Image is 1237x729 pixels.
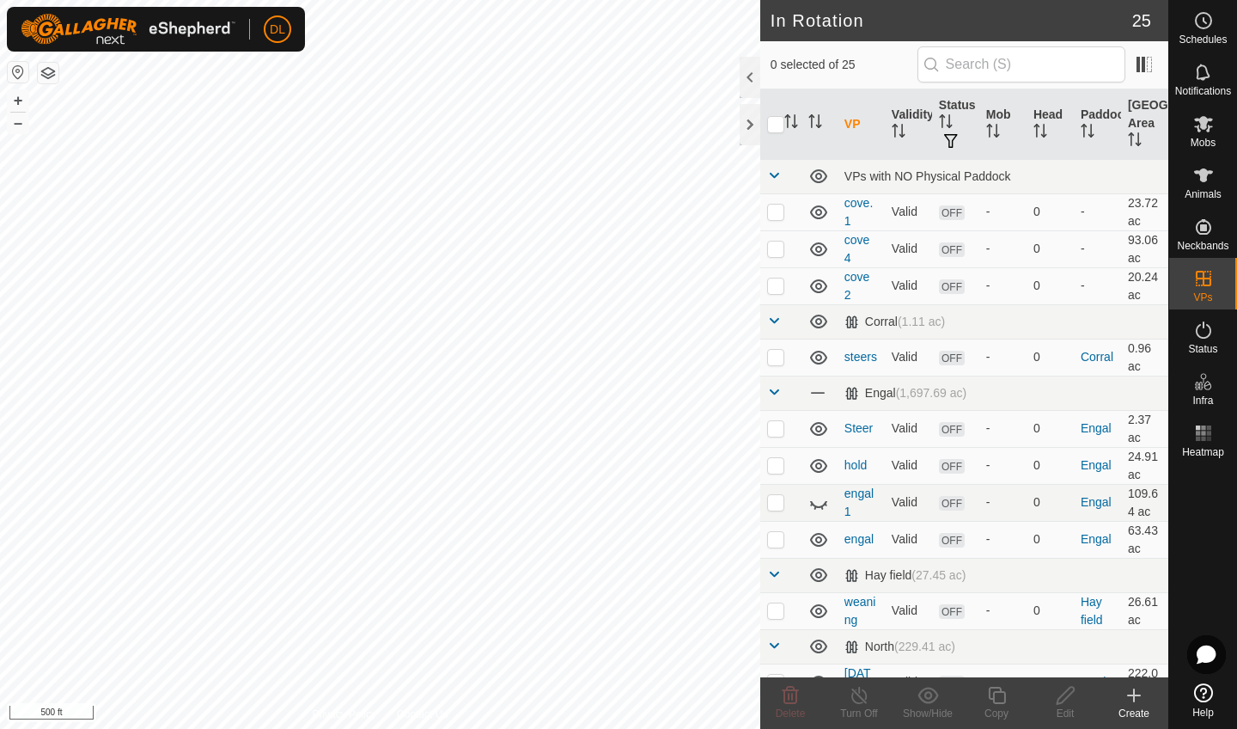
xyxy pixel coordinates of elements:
button: Reset Map [8,62,28,83]
th: Head [1027,89,1074,160]
a: cove 4 [844,233,870,265]
a: steers [844,350,877,364]
span: OFF [939,205,965,220]
span: OFF [939,351,965,365]
span: 25 [1132,8,1151,34]
td: 222.02 ac [1121,664,1168,701]
th: [GEOGRAPHIC_DATA] Area [1121,89,1168,160]
span: OFF [939,242,965,257]
span: 0 selected of 25 [771,56,917,74]
a: engal 1 [844,487,874,518]
td: 0 [1027,267,1074,304]
td: Valid [885,193,932,230]
td: Valid [885,230,932,267]
div: - [986,203,1020,221]
div: - [986,602,1020,620]
p-sorticon: Activate to sort [939,117,953,131]
p-sorticon: Activate to sort [892,126,905,140]
p-sorticon: Activate to sort [784,117,798,131]
a: Engal [1081,532,1112,546]
span: (229.41 ac) [894,640,955,653]
td: 93.06 ac [1121,230,1168,267]
td: Valid [885,267,932,304]
span: (27.45 ac) [911,568,966,582]
td: 0 [1027,521,1074,558]
span: (1,697.69 ac) [896,386,967,400]
div: North [844,640,955,654]
a: Help [1169,677,1237,725]
div: - [986,673,1020,691]
p-sorticon: Activate to sort [1081,126,1094,140]
td: Valid [885,410,932,447]
td: 0.96 ac [1121,339,1168,376]
p-sorticon: Activate to sort [986,126,1000,140]
td: 0 [1027,447,1074,484]
span: Neckbands [1177,241,1228,251]
div: Engal [844,386,966,401]
span: OFF [939,533,965,548]
a: Engal [1081,458,1112,472]
span: Heatmap [1182,447,1224,457]
th: Mob [979,89,1027,160]
div: VPs with NO Physical Paddock [844,169,1161,183]
div: - [986,240,1020,258]
div: - [986,493,1020,512]
button: Map Layers [38,63,58,83]
span: Notifications [1175,86,1231,96]
span: OFF [939,604,965,619]
p-sorticon: Activate to sort [808,117,822,131]
div: Hay field [844,568,966,583]
td: - [1074,193,1121,230]
div: Corral [844,315,945,329]
span: OFF [939,496,965,511]
a: Engal [1081,495,1112,509]
span: Infra [1192,395,1213,406]
th: Status [932,89,979,160]
div: Copy [962,706,1031,721]
a: [DATE] [844,666,871,698]
td: 20.24 ac [1121,267,1168,304]
td: 63.43 ac [1121,521,1168,558]
div: - [986,420,1020,438]
a: North [1081,675,1110,689]
td: 0 [1027,664,1074,701]
td: Valid [885,521,932,558]
a: Engal [1081,421,1112,435]
span: OFF [939,279,965,294]
th: Validity [885,89,932,160]
span: Animals [1185,189,1222,199]
a: Steer [844,421,873,435]
a: weaning [844,595,876,627]
p-sorticon: Activate to sort [1033,126,1047,140]
a: cove 2 [844,270,870,302]
div: Turn Off [825,706,893,721]
td: 0 [1027,193,1074,230]
td: 0 [1027,410,1074,447]
span: Mobs [1191,138,1216,148]
span: OFF [939,422,965,437]
td: Valid [885,664,932,701]
div: - [986,277,1020,295]
div: - [986,348,1020,366]
td: 23.72 ac [1121,193,1168,230]
span: VPs [1193,292,1212,303]
p-sorticon: Activate to sort [1128,135,1142,149]
a: Corral [1081,350,1113,364]
td: 0 [1027,230,1074,267]
td: 2.37 ac [1121,410,1168,447]
button: + [8,90,28,111]
td: 24.91 ac [1121,447,1168,484]
span: Status [1188,344,1217,354]
td: - [1074,267,1121,304]
td: Valid [885,592,932,629]
a: hold [844,458,867,472]
input: Search (S) [917,46,1125,83]
td: 109.64 ac [1121,484,1168,521]
span: DL [270,21,285,39]
td: Valid [885,339,932,376]
td: 0 [1027,484,1074,521]
a: Hay field [1081,595,1103,627]
span: Schedules [1179,34,1227,45]
img: Gallagher Logo [21,14,235,45]
a: Contact Us [397,707,448,722]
